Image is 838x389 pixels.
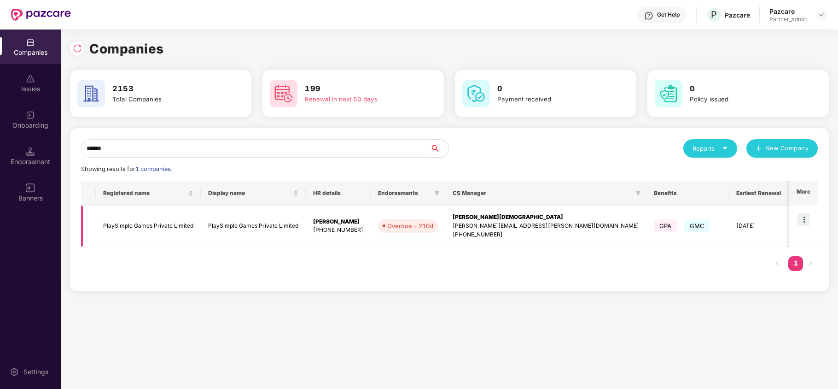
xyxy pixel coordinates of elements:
[803,256,818,271] button: right
[434,190,440,196] span: filter
[306,181,371,206] th: HR details
[765,144,809,153] span: New Company
[654,219,677,232] span: GPA
[789,181,818,206] th: More
[77,80,105,107] img: svg+xml;base64,PHN2ZyB4bWxucz0iaHR0cDovL3d3dy53My5vcmcvMjAwMC9zdmciIHdpZHRoPSI2MCIgaGVpZ2h0PSI2MC...
[635,190,641,196] span: filter
[729,181,788,206] th: Earliest Renewal
[774,260,780,266] span: left
[729,206,788,247] td: [DATE]
[693,144,728,153] div: Reports
[657,11,680,18] div: Get Help
[430,139,449,158] button: search
[756,145,762,153] span: plus
[453,222,639,230] div: [PERSON_NAME][EMAIL_ADDRESS][PERSON_NAME][DOMAIN_NAME]
[26,38,35,47] img: svg+xml;base64,PHN2ZyBpZD0iQ29tcGFuaWVzIiB4bWxucz0iaHR0cDovL3d3dy53My5vcmcvMjAwMC9zdmciIHdpZHRoPS...
[26,74,35,83] img: svg+xml;base64,PHN2ZyBpZD0iSXNzdWVzX2Rpc2FibGVkIiB4bWxucz0iaHR0cDovL3d3dy53My5vcmcvMjAwMC9zdmciIH...
[103,189,186,197] span: Registered name
[10,367,19,377] img: svg+xml;base64,PHN2ZyBpZD0iU2V0dGluZy0yMHgyMCIgeG1sbnM9Imh0dHA6Ly93d3cudzMub3JnLzIwMDAvc3ZnIiB3aW...
[684,219,710,232] span: GMC
[135,165,172,172] span: 1 companies.
[73,44,82,53] img: svg+xml;base64,PHN2ZyBpZD0iUmVsb2FkLTMyeDMyIiB4bWxucz0iaHR0cDovL3d3dy53My5vcmcvMjAwMC9zdmciIHdpZH...
[96,206,201,247] td: PlaySimple Games Private Limited
[788,181,828,206] th: Issues
[208,189,291,197] span: Display name
[26,147,35,156] img: svg+xml;base64,PHN2ZyB3aWR0aD0iMTQuNSIgaGVpZ2h0PSIxNC41IiB2aWV3Qm94PSIwIDAgMTYgMTYiIGZpbGw9Im5vbm...
[644,11,653,20] img: svg+xml;base64,PHN2ZyBpZD0iSGVscC0zMngzMiIgeG1sbnM9Imh0dHA6Ly93d3cudzMub3JnLzIwMDAvc3ZnIiB3aWR0aD...
[462,80,490,107] img: svg+xml;base64,PHN2ZyB4bWxucz0iaHR0cDovL3d3dy53My5vcmcvMjAwMC9zdmciIHdpZHRoPSI2MCIgaGVpZ2h0PSI2MC...
[769,16,808,23] div: Partner_admin
[497,94,606,104] div: Payment received
[26,111,35,120] img: svg+xml;base64,PHN2ZyB3aWR0aD0iMjAiIGhlaWdodD0iMjAiIHZpZXdCb3g9IjAgMCAyMCAyMCIgZmlsbD0ibm9uZSIgeG...
[453,213,639,222] div: [PERSON_NAME][DEMOGRAPHIC_DATA]
[26,183,35,193] img: svg+xml;base64,PHN2ZyB3aWR0aD0iMTYiIGhlaWdodD0iMTYiIHZpZXdCb3g9IjAgMCAxNiAxNiIgZmlsbD0ibm9uZSIgeG...
[432,188,442,199] span: filter
[497,83,606,95] h3: 0
[81,165,172,172] span: Showing results for
[112,94,221,104] div: Total Companies
[725,11,750,19] div: Pazcare
[803,256,818,271] li: Next Page
[201,206,306,247] td: PlaySimple Games Private Limited
[722,145,728,151] span: caret-down
[770,256,785,271] button: left
[788,256,803,271] li: 1
[11,9,71,21] img: New Pazcare Logo
[387,221,433,230] div: Overdue - 210d
[305,83,413,95] h3: 199
[797,213,810,226] img: icon
[270,80,297,107] img: svg+xml;base64,PHN2ZyB4bWxucz0iaHR0cDovL3d3dy53My5vcmcvMjAwMC9zdmciIHdpZHRoPSI2MCIgaGVpZ2h0PSI2MC...
[313,226,363,235] div: [PHONE_NUMBER]
[711,9,717,20] span: P
[690,94,798,104] div: Policy issued
[313,218,363,226] div: [PERSON_NAME]
[453,189,632,197] span: CS Manager
[430,145,448,152] span: search
[646,181,729,206] th: Benefits
[769,7,808,16] div: Pazcare
[305,94,413,104] div: Renewal in next 60 days
[690,83,798,95] h3: 0
[770,256,785,271] li: Previous Page
[808,260,813,266] span: right
[818,11,825,18] img: svg+xml;base64,PHN2ZyBpZD0iRHJvcGRvd24tMzJ4MzIiIHhtbG5zPSJodHRwOi8vd3d3LnczLm9yZy8yMDAwL3N2ZyIgd2...
[201,181,306,206] th: Display name
[378,189,431,197] span: Endorsements
[21,367,51,377] div: Settings
[746,139,818,158] button: plusNew Company
[89,39,164,59] h1: Companies
[655,80,682,107] img: svg+xml;base64,PHN2ZyB4bWxucz0iaHR0cDovL3d3dy53My5vcmcvMjAwMC9zdmciIHdpZHRoPSI2MCIgaGVpZ2h0PSI2MC...
[788,256,803,270] a: 1
[453,230,639,239] div: [PHONE_NUMBER]
[634,188,643,199] span: filter
[112,83,221,95] h3: 2153
[96,181,201,206] th: Registered name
